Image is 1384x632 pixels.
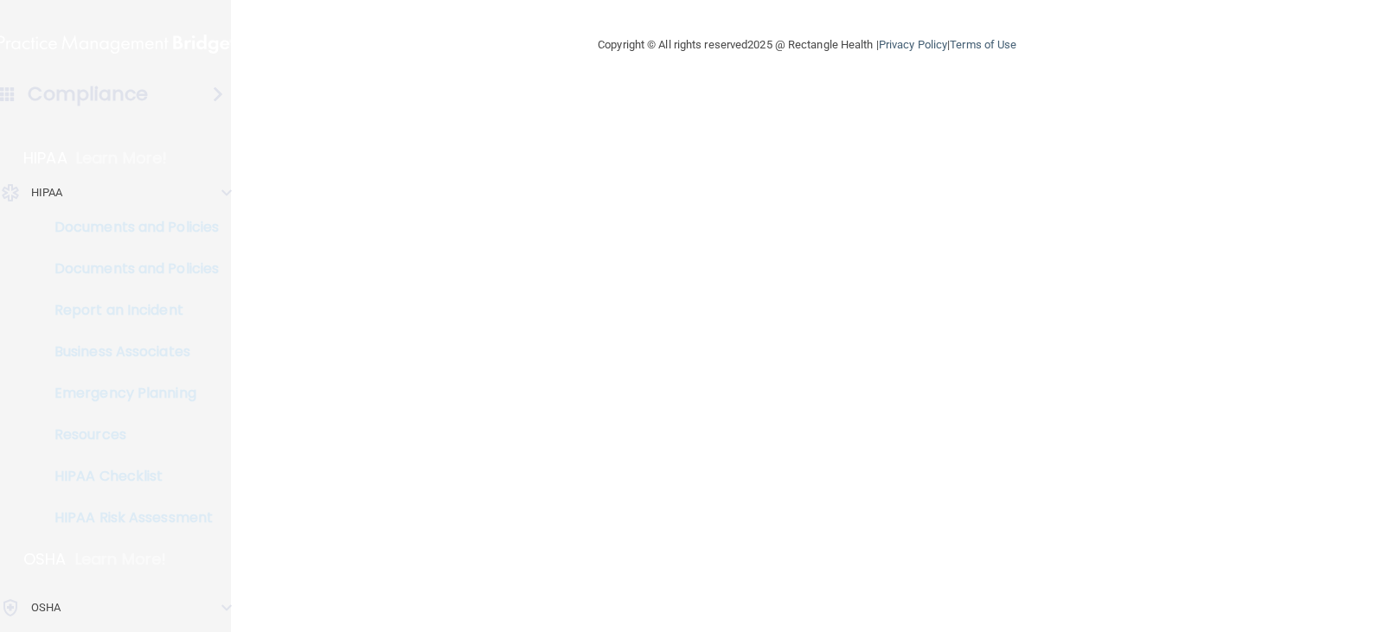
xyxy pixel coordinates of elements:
[11,468,247,485] p: HIPAA Checklist
[11,385,247,402] p: Emergency Planning
[879,38,947,51] a: Privacy Policy
[11,302,247,319] p: Report an Incident
[11,426,247,444] p: Resources
[23,148,67,169] p: HIPAA
[11,219,247,236] p: Documents and Policies
[11,343,247,361] p: Business Associates
[31,597,61,618] p: OSHA
[28,82,148,106] h4: Compliance
[23,549,67,570] p: OSHA
[75,549,167,570] p: Learn More!
[31,182,63,203] p: HIPAA
[491,17,1123,73] div: Copyright © All rights reserved 2025 @ Rectangle Health | |
[11,509,247,527] p: HIPAA Risk Assessment
[76,148,168,169] p: Learn More!
[11,260,247,278] p: Documents and Policies
[950,38,1016,51] a: Terms of Use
